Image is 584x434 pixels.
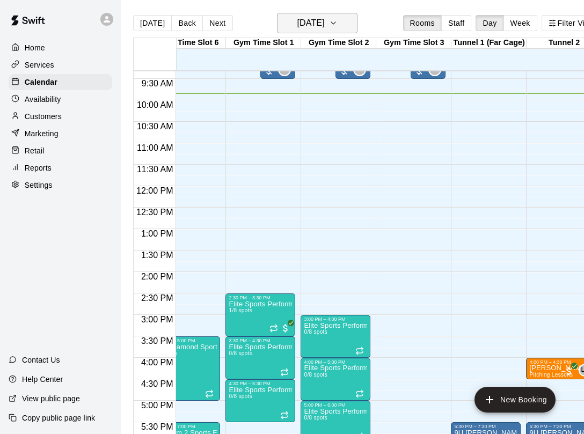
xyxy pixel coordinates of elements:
[9,126,112,142] a: Marketing
[474,387,556,413] button: add
[134,165,176,174] span: 11:30 AM
[171,15,203,31] button: Back
[25,60,54,70] p: Services
[25,128,59,139] p: Marketing
[441,15,472,31] button: Staff
[9,57,112,73] a: Services
[25,42,45,53] p: Home
[280,411,289,420] span: Recurring event
[138,272,176,281] span: 2:00 PM
[454,424,517,429] div: 5:30 PM – 7:30 PM
[503,15,537,31] button: Week
[138,315,176,324] span: 3:00 PM
[25,180,53,190] p: Settings
[9,143,112,159] a: Retail
[229,350,252,356] span: 0/8 spots filled
[25,111,62,122] p: Customers
[9,108,112,124] a: Customers
[22,393,80,404] p: View public page
[138,401,176,410] span: 5:00 PM
[25,163,52,173] p: Reports
[301,315,370,358] div: 3:00 PM – 4:00 PM: Elite Sports Performance Training
[22,355,60,365] p: Contact Us
[269,324,278,333] span: Recurring event
[564,366,574,377] span: All customers have paid
[154,338,217,343] div: 3:30 PM – 5:00 PM
[451,38,527,48] div: Tunnel 1 (Far Cage)
[205,389,214,398] span: Recurring event
[139,79,176,88] span: 9:30 AM
[355,347,364,355] span: Recurring event
[134,186,176,195] span: 12:00 PM
[355,389,364,398] span: Recurring event
[134,208,176,217] span: 12:30 PM
[229,393,252,399] span: 0/8 spots filled
[25,145,45,156] p: Retail
[138,336,176,345] span: 3:30 PM
[376,38,451,48] div: Gym Time Slot 3
[25,77,57,87] p: Calendar
[22,413,95,423] p: Copy public page link
[134,100,176,109] span: 10:00 AM
[304,402,367,408] div: 5:00 PM – 6:00 PM
[304,372,327,378] span: 0/8 spots filled
[9,40,112,56] a: Home
[9,91,112,107] a: Availability
[134,122,176,131] span: 10:30 AM
[304,329,327,335] span: 0/8 spots filled
[476,15,503,31] button: Day
[138,229,176,238] span: 1:00 PM
[138,422,176,431] span: 5:30 PM
[297,16,324,31] h6: [DATE]
[229,295,292,300] div: 2:30 PM – 3:30 PM
[277,13,357,33] button: [DATE]
[138,358,176,367] span: 4:00 PM
[229,338,292,343] div: 3:30 PM – 4:30 PM
[529,372,573,378] span: Pitching Lessons
[134,143,176,152] span: 11:00 AM
[138,379,176,388] span: 4:30 PM
[9,160,112,176] a: Reports
[280,368,289,377] span: Recurring event
[225,336,295,379] div: 3:30 PM – 4:30 PM: Elite Sports Performance Training
[138,251,176,260] span: 1:30 PM
[301,38,376,48] div: Gym Time Slot 2
[138,293,176,303] span: 2:30 PM
[229,381,292,386] div: 4:30 PM – 5:30 PM
[150,336,220,401] div: 3:30 PM – 5:00 PM: Elite Diamond Sports Performance Training
[229,307,252,313] span: 1/8 spots filled
[154,424,217,429] div: 5:30 PM – 7:00 PM
[226,38,301,48] div: Gym Time Slot 1
[22,374,63,385] p: Help Center
[151,38,226,48] div: Gym Time Slot 6
[133,15,172,31] button: [DATE]
[225,379,295,422] div: 4:30 PM – 5:30 PM: Elite Sports Performance Training
[403,15,442,31] button: Rooms
[225,293,295,336] div: 2:30 PM – 3:30 PM: Elite Sports Performance Training
[9,177,112,193] a: Settings
[304,317,367,322] div: 3:00 PM – 4:00 PM
[202,15,232,31] button: Next
[304,359,367,365] div: 4:00 PM – 5:00 PM
[304,415,327,421] span: 0/8 spots filled
[280,323,291,334] span: All customers have paid
[25,94,61,105] p: Availability
[301,358,370,401] div: 4:00 PM – 5:00 PM: Elite Sports Performance Training
[9,74,112,90] a: Calendar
